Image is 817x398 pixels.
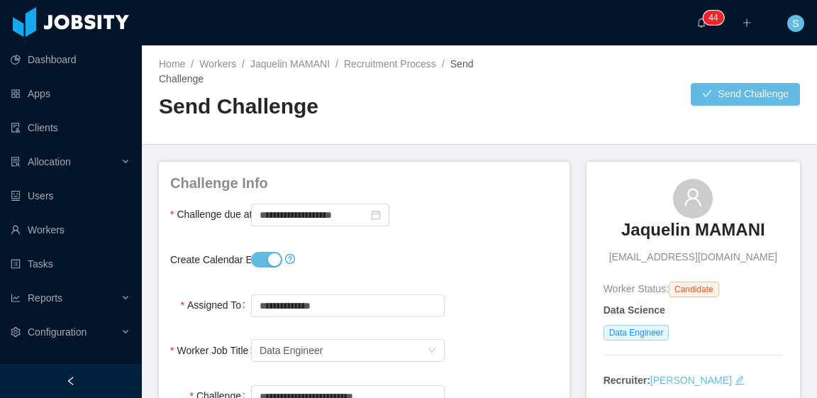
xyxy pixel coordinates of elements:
[251,252,282,267] button: Create Calendar Event?
[11,79,130,108] a: icon: appstoreApps
[170,345,258,356] label: Worker Job Title
[683,187,703,207] i: icon: user
[181,299,251,311] label: Assigned To
[735,375,745,385] i: icon: edit
[792,15,799,32] span: S
[335,58,338,70] span: /
[696,18,706,28] i: icon: bell
[621,219,765,241] h3: Jaquelin MAMANI
[11,250,130,278] a: icon: profileTasks
[708,11,713,25] p: 4
[285,254,295,264] i: icon: question-circle
[442,58,445,70] span: /
[604,283,669,294] span: Worker Status:
[11,157,21,167] i: icon: solution
[621,219,765,250] a: Jaquelin MAMANI
[650,375,732,386] a: [PERSON_NAME]
[742,18,752,28] i: icon: plus
[199,58,236,70] a: Workers
[703,11,723,25] sup: 44
[604,304,665,316] strong: Data Science
[11,182,130,210] a: icon: robotUsers
[11,114,130,142] a: icon: auditClients
[11,293,21,303] i: icon: line-chart
[28,156,71,167] span: Allocation
[669,282,719,297] span: Candidate
[250,58,330,70] a: Jaquelin MAMANI
[428,346,436,356] i: icon: down
[170,254,287,265] label: Create Calendar Event?
[170,209,262,220] label: Challenge due at
[371,210,381,220] i: icon: calendar
[691,83,800,106] button: icon: checkSend Challenge
[242,58,245,70] span: /
[170,173,558,193] h4: Challenge Info
[713,11,718,25] p: 4
[604,325,669,341] span: Data Engineer
[260,340,323,361] div: Data Engineer
[344,58,436,70] a: Recruitment Process
[191,58,194,70] span: /
[11,216,130,244] a: icon: userWorkers
[11,327,21,337] i: icon: setting
[11,45,130,74] a: icon: pie-chartDashboard
[159,92,479,121] h2: Send Challenge
[609,250,777,265] span: [EMAIL_ADDRESS][DOMAIN_NAME]
[159,58,185,70] a: Home
[28,326,87,338] span: Configuration
[28,292,62,304] span: Reports
[604,375,650,386] strong: Recruiter:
